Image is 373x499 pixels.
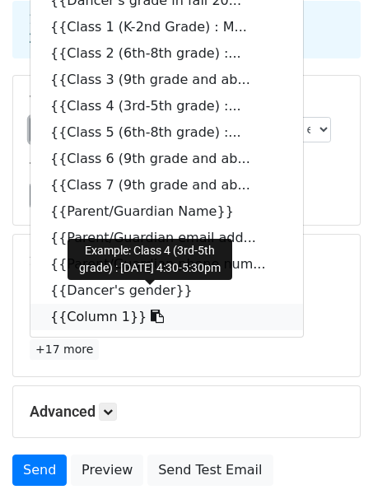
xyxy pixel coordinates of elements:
[30,146,303,172] a: {{Class 6 (9th grade and ab...
[12,455,67,486] a: Send
[30,67,303,93] a: {{Class 3 (9th grade and ab...
[30,225,303,251] a: {{Parent/Guardian email add...
[30,304,303,330] a: {{Column 1}}
[30,40,303,67] a: {{Class 2 (6th-8th grade) :...
[68,239,232,280] div: Example: Class 4 (3rd-5th grade) : [DATE] 4:30-5:30pm
[30,14,303,40] a: {{Class 1 (K-2nd Grade) : M...
[30,251,303,277] a: {{Parent/Guardian phone num...
[30,277,303,304] a: {{Dancer's gender}}
[30,198,303,225] a: {{Parent/Guardian Name}}
[16,11,357,49] div: 1. Write your email in Gmail 2. Click
[30,93,303,119] a: {{Class 4 (3rd-5th grade) :...
[291,420,373,499] iframe: Chat Widget
[30,172,303,198] a: {{Class 7 (9th grade and ab...
[30,339,99,360] a: +17 more
[30,119,303,146] a: {{Class 5 (6th-8th grade) :...
[30,403,343,421] h5: Advanced
[71,455,143,486] a: Preview
[147,455,273,486] a: Send Test Email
